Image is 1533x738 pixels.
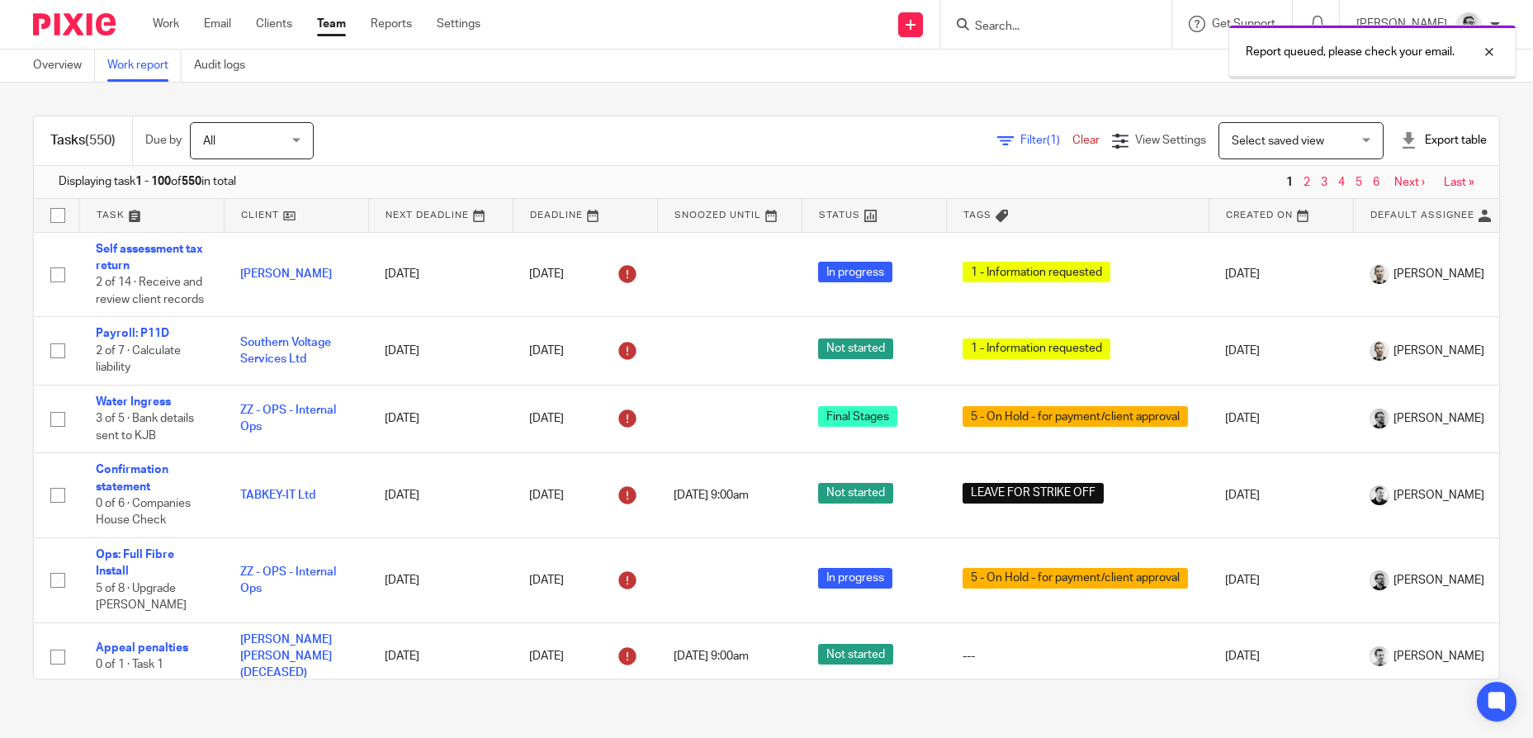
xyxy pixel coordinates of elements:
[437,16,480,32] a: Settings
[256,16,292,32] a: Clients
[674,650,749,662] span: [DATE] 9:00am
[368,538,513,623] td: [DATE]
[368,232,513,317] td: [DATE]
[1373,177,1379,188] a: 6
[1209,232,1353,317] td: [DATE]
[963,568,1188,589] span: 5 - On Hold - for payment/client approval
[1282,176,1474,189] nav: pager
[529,405,641,432] div: [DATE]
[529,567,641,594] div: [DATE]
[182,176,201,187] b: 550
[1393,266,1484,282] span: [PERSON_NAME]
[674,490,749,501] span: [DATE] 9:00am
[96,498,191,527] span: 0 of 6 · Companies House Check
[1232,135,1324,147] span: Select saved view
[1209,385,1353,452] td: [DATE]
[1135,135,1206,146] span: View Settings
[194,50,258,82] a: Audit logs
[1370,409,1389,428] img: Jack_2025.jpg
[85,134,116,147] span: (550)
[96,642,188,654] a: Appeal penalties
[818,262,892,282] span: In progress
[1370,264,1389,284] img: PS.png
[59,173,236,190] span: Displaying task of in total
[368,385,513,452] td: [DATE]
[240,634,332,679] a: [PERSON_NAME] [PERSON_NAME] (DECEASED)
[96,277,204,305] span: 2 of 14 · Receive and review client records
[368,622,513,690] td: [DATE]
[96,464,168,492] a: Confirmation statement
[33,13,116,35] img: Pixie
[1338,177,1345,188] a: 4
[135,176,171,187] b: 1 - 100
[818,644,893,665] span: Not started
[1370,485,1389,505] img: Dave_2025.jpg
[963,483,1104,504] span: LEAVE FOR STRIKE OFF
[818,338,893,359] span: Not started
[96,413,194,442] span: 3 of 5 · Bank details sent to KJB
[1020,135,1072,146] span: Filter
[1282,173,1297,192] span: 1
[240,337,331,365] a: Southern Voltage Services Ltd
[240,404,336,433] a: ZZ - OPS - Internal Ops
[963,338,1110,359] span: 1 - Information requested
[204,16,231,32] a: Email
[963,262,1110,282] span: 1 - Information requested
[529,482,641,509] div: [DATE]
[96,396,171,408] a: Water Ingress
[145,132,182,149] p: Due by
[1209,622,1353,690] td: [DATE]
[1321,177,1327,188] a: 3
[529,643,641,669] div: [DATE]
[368,317,513,385] td: [DATE]
[818,568,892,589] span: In progress
[1370,570,1389,590] img: Jack_2025.jpg
[818,406,897,427] span: Final Stages
[1209,538,1353,623] td: [DATE]
[1455,12,1482,38] img: Jack_2025.jpg
[50,132,116,149] h1: Tasks
[529,338,641,364] div: [DATE]
[1209,317,1353,385] td: [DATE]
[96,244,203,272] a: Self assessment tax return
[1393,648,1484,665] span: [PERSON_NAME]
[107,50,182,82] a: Work report
[317,16,346,32] a: Team
[240,566,336,594] a: ZZ - OPS - Internal Ops
[203,135,215,147] span: All
[1047,135,1060,146] span: (1)
[96,659,163,670] span: 0 of 1 · Task 1
[1304,177,1310,188] a: 2
[1246,44,1455,60] p: Report queued, please check your email.
[1370,341,1389,361] img: PS.png
[1393,487,1484,504] span: [PERSON_NAME]
[1393,343,1484,359] span: [PERSON_NAME]
[368,453,513,538] td: [DATE]
[818,483,893,504] span: Not started
[96,328,169,339] a: Payroll: P11D
[96,345,181,374] span: 2 of 7 · Calculate liability
[529,261,641,287] div: [DATE]
[240,268,332,280] a: [PERSON_NAME]
[963,211,991,220] span: Tags
[96,549,174,577] a: Ops: Full Fibre Install
[1393,410,1484,427] span: [PERSON_NAME]
[1072,135,1100,146] a: Clear
[96,583,187,612] span: 5 of 8 · Upgrade [PERSON_NAME]
[1209,453,1353,538] td: [DATE]
[1400,132,1487,149] div: Export table
[1356,177,1362,188] a: 5
[963,648,1192,665] div: ---
[240,490,315,501] a: TABKEY-IT Ltd
[153,16,179,32] a: Work
[1444,177,1474,188] a: Last »
[1394,177,1425,188] a: Next ›
[1370,646,1389,666] img: Andy_2025.jpg
[371,16,412,32] a: Reports
[1393,572,1484,589] span: [PERSON_NAME]
[33,50,95,82] a: Overview
[963,406,1188,427] span: 5 - On Hold - for payment/client approval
